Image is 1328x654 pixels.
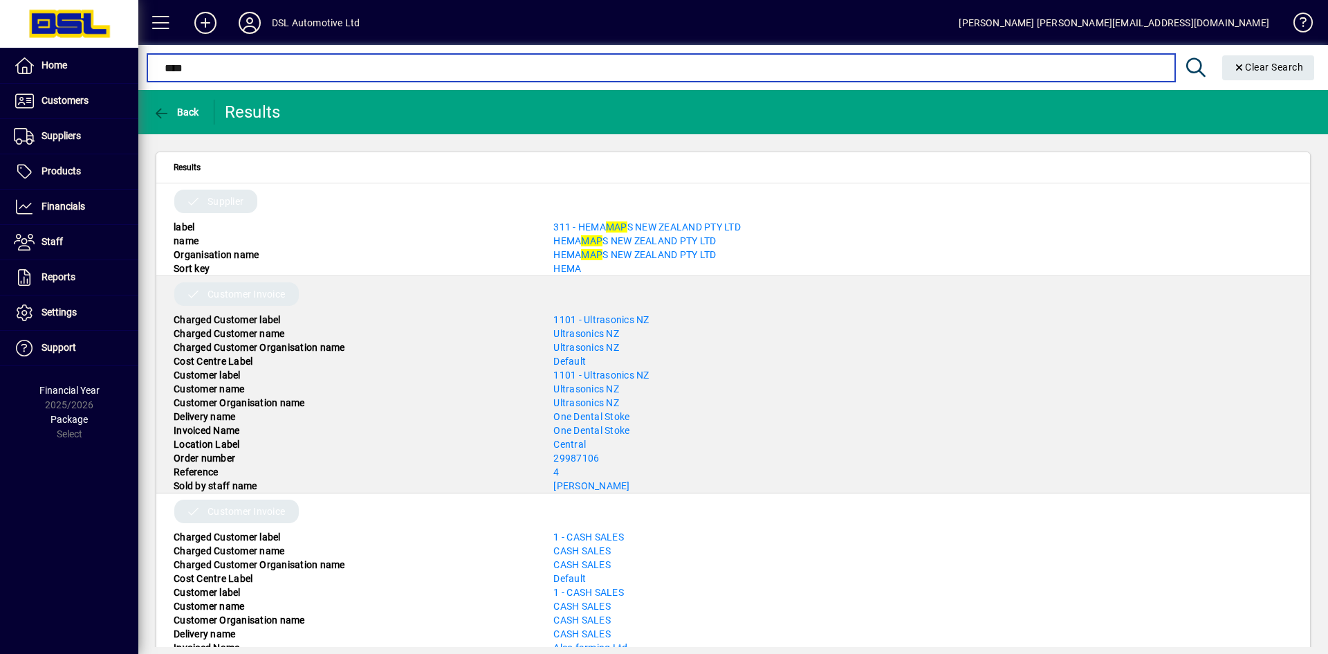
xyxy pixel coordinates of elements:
a: CASH SALES [553,628,611,639]
div: Customer name [163,599,543,613]
a: Ultrasonics NZ [553,383,619,394]
a: One Dental Stoke [553,411,629,422]
a: Ultrasonics NZ [553,342,619,353]
em: MAP [606,221,627,233]
a: CASH SALES [553,615,611,626]
span: Back [153,107,199,118]
div: Location Label [163,437,543,451]
a: Central [553,439,586,450]
a: 4 [553,466,559,478]
div: Cost Centre Label [163,354,543,368]
span: Package [50,414,88,425]
div: Sort key [163,262,543,275]
span: Supplier [207,194,243,208]
div: Sold by staff name [163,479,543,493]
a: 1101 - Ultrasonics NZ [553,370,649,381]
span: Financial Year [39,385,100,396]
span: 311 - HEMA S NEW ZEALAND PTY LTD [553,221,741,233]
span: Settings [41,307,77,318]
a: Suppliers [7,119,138,154]
div: Order number [163,451,543,465]
a: HEMAMAPS NEW ZEALAND PTY LTD [553,235,716,246]
a: Settings [7,296,138,330]
a: 1 - CASH SALES [553,532,624,543]
span: Reports [41,271,75,282]
span: CASH SALES [553,601,611,612]
div: Cost Centre Label [163,572,543,585]
span: Clear Search [1233,62,1304,73]
button: Back [149,100,203,125]
a: CASH SALES [553,545,611,556]
span: Results [174,160,201,175]
span: Customer Invoice [207,287,285,301]
a: [PERSON_NAME] [553,480,629,491]
div: Charged Customer Organisation name [163,558,543,572]
div: Customer Organisation name [163,613,543,627]
button: Add [183,10,228,35]
div: Results [225,101,284,123]
a: Default [553,356,586,367]
a: Alco farming Ltd [553,642,627,653]
app-page-header-button: Back [138,100,214,125]
div: Delivery name [163,410,543,424]
div: Customer label [163,585,543,599]
a: Support [7,331,138,365]
a: HEMA [553,263,581,274]
em: MAP [581,235,602,246]
a: Products [7,154,138,189]
a: 1 - CASH SALES [553,587,624,598]
div: DSL Automotive Ltd [272,12,360,34]
a: One Dental Stoke [553,425,629,436]
span: Staff [41,236,63,247]
a: 29987106 [553,453,599,464]
a: CASH SALES [553,559,611,570]
a: Staff [7,225,138,260]
span: Customers [41,95,89,106]
span: Home [41,60,67,71]
span: Customer Invoice [207,505,285,518]
a: Default [553,573,586,584]
a: Ultrasonics NZ [553,397,619,408]
span: Support [41,342,76,353]
a: Customers [7,84,138,118]
div: [PERSON_NAME] [PERSON_NAME][EMAIL_ADDRESS][DOMAIN_NAME] [959,12,1269,34]
div: name [163,234,543,248]
em: MAP [581,249,602,260]
span: 1101 - Ultrasonics NZ [553,314,649,325]
a: Home [7,48,138,83]
div: Charged Customer Organisation name [163,340,543,354]
div: Charged Customer label [163,313,543,327]
div: Organisation name [163,248,543,262]
a: Knowledge Base [1283,3,1311,48]
div: Customer Organisation name [163,396,543,410]
div: Delivery name [163,627,543,641]
div: Customer label [163,368,543,382]
span: Suppliers [41,130,81,141]
a: 311 - HEMAMAPS NEW ZEALAND PTY LTD [553,221,741,233]
a: Ultrasonics NZ [553,328,619,339]
div: Customer name [163,382,543,396]
a: Financials [7,190,138,224]
div: label [163,220,543,234]
span: HEMA S NEW ZEALAND PTY LTD [553,235,716,246]
div: Charged Customer label [163,530,543,544]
